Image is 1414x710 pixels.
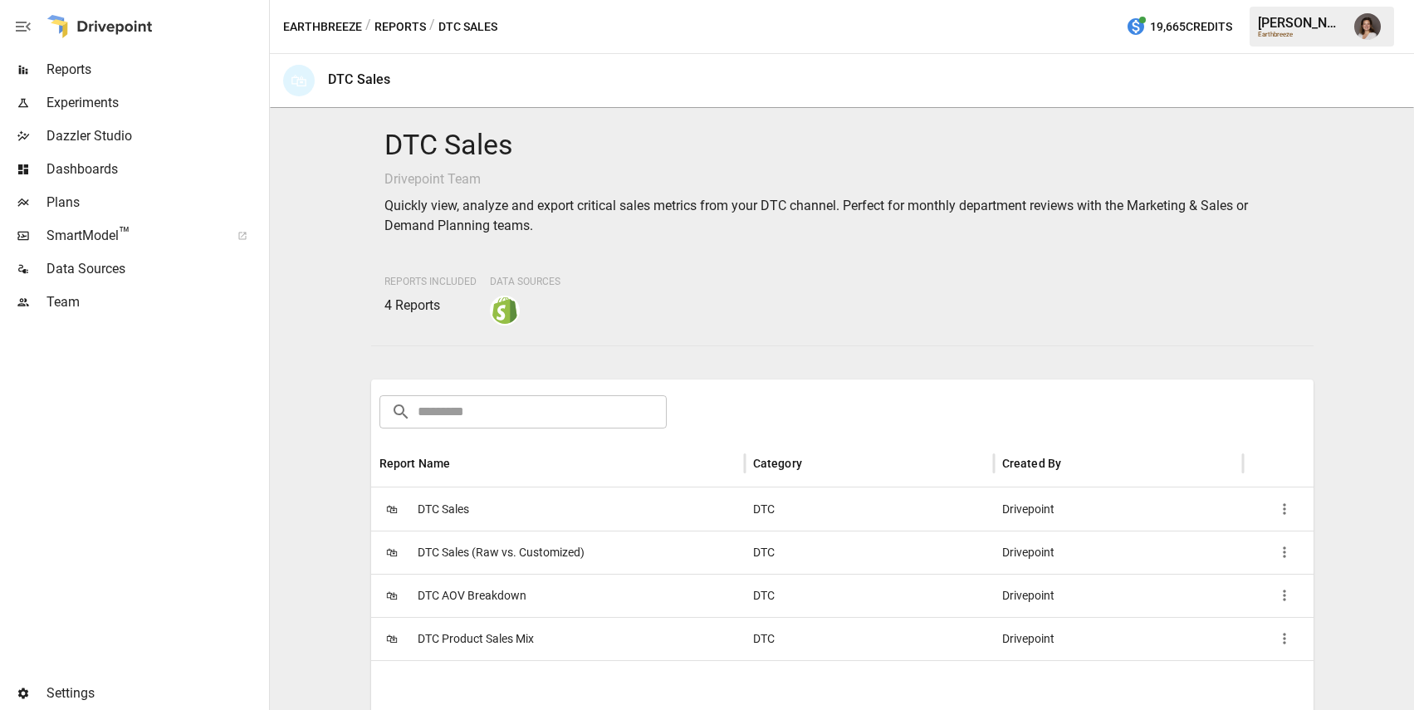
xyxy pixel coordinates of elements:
[1063,452,1086,475] button: Sort
[46,292,266,312] span: Team
[492,297,518,324] img: shopify
[994,617,1243,660] div: Drivepoint
[1150,17,1232,37] span: 19,665 Credits
[1354,13,1381,40] img: Franziska Ibscher
[1344,3,1391,50] button: Franziska Ibscher
[119,223,130,244] span: ™
[418,488,469,531] span: DTC Sales
[745,617,994,660] div: DTC
[384,296,477,316] p: 4 Reports
[283,17,362,37] button: Earthbreeze
[490,276,560,287] span: Data Sources
[379,497,404,521] span: 🛍
[994,531,1243,574] div: Drivepoint
[384,169,1300,189] p: Drivepoint Team
[452,452,475,475] button: Sort
[994,574,1243,617] div: Drivepoint
[379,540,404,565] span: 🛍
[46,60,266,80] span: Reports
[994,487,1243,531] div: Drivepoint
[804,452,827,475] button: Sort
[379,457,451,470] div: Report Name
[365,17,371,37] div: /
[429,17,435,37] div: /
[46,159,266,179] span: Dashboards
[328,71,390,87] div: DTC Sales
[46,683,266,703] span: Settings
[745,574,994,617] div: DTC
[379,626,404,651] span: 🛍
[384,128,1300,163] h4: DTC Sales
[418,575,526,617] span: DTC AOV Breakdown
[46,259,266,279] span: Data Sources
[745,487,994,531] div: DTC
[753,457,802,470] div: Category
[384,276,477,287] span: Reports Included
[283,65,315,96] div: 🛍
[418,618,534,660] span: DTC Product Sales Mix
[1002,457,1062,470] div: Created By
[745,531,994,574] div: DTC
[374,17,426,37] button: Reports
[384,196,1300,236] p: Quickly view, analyze and export critical sales metrics from your DTC channel. Perfect for monthl...
[1258,31,1344,38] div: Earthbreeze
[379,583,404,608] span: 🛍
[46,193,266,213] span: Plans
[46,93,266,113] span: Experiments
[1119,12,1239,42] button: 19,665Credits
[418,531,585,574] span: DTC Sales (Raw vs. Customized)
[1258,15,1344,31] div: [PERSON_NAME]
[46,226,219,246] span: SmartModel
[46,126,266,146] span: Dazzler Studio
